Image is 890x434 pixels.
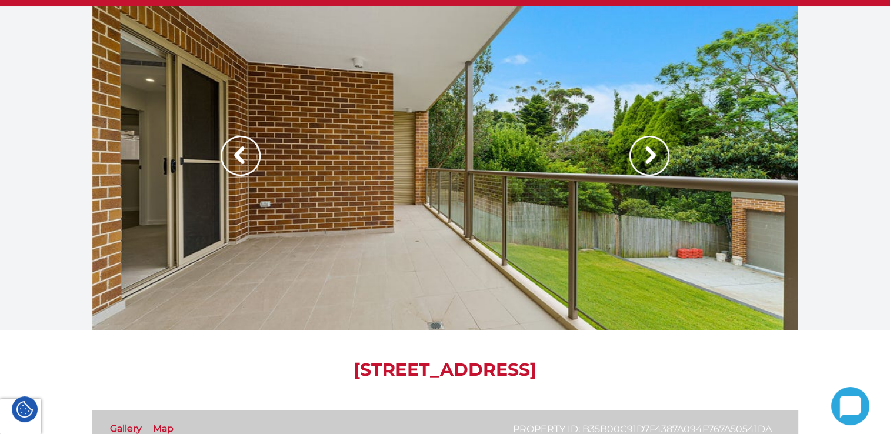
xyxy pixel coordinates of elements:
[12,396,38,422] div: Cookie Settings
[92,359,798,380] h1: [STREET_ADDRESS]
[221,136,261,176] img: Arrow slider
[153,423,174,434] a: Map
[110,423,142,434] a: Gallery
[629,136,669,176] img: Arrow slider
